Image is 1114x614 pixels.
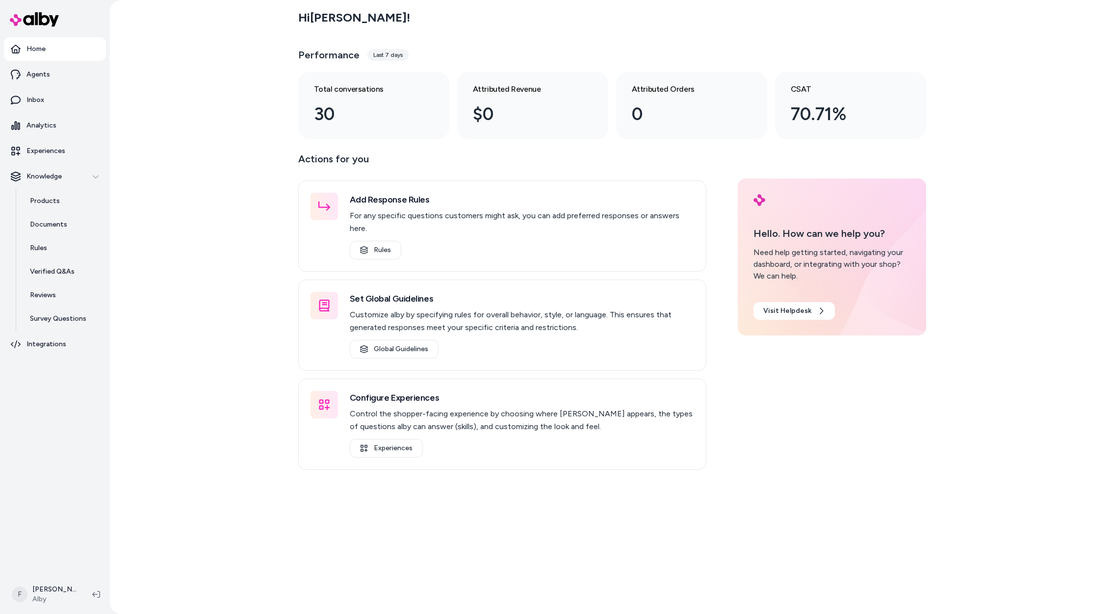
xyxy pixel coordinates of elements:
[26,121,56,130] p: Analytics
[4,114,106,137] a: Analytics
[4,63,106,86] a: Agents
[298,10,410,25] h2: Hi [PERSON_NAME] !
[298,48,360,62] h3: Performance
[4,88,106,112] a: Inbox
[753,302,835,320] a: Visit Helpdesk
[473,83,577,95] h3: Attributed Revenue
[6,579,84,610] button: F[PERSON_NAME]Alby
[367,49,409,61] div: Last 7 days
[26,172,62,181] p: Knowledge
[32,594,77,604] span: Alby
[10,12,59,26] img: alby Logo
[350,209,694,235] p: For any specific questions customers might ask, you can add preferred responses or answers here.
[791,83,895,95] h3: CSAT
[30,267,75,277] p: Verified Q&As
[20,236,106,260] a: Rules
[753,194,765,206] img: alby Logo
[775,72,926,139] a: CSAT 70.71%
[753,226,910,241] p: Hello. How can we help you?
[26,44,46,54] p: Home
[350,308,694,334] p: Customize alby by specifying rules for overall behavior, style, or language. This ensures that ge...
[616,72,767,139] a: Attributed Orders 0
[298,151,706,175] p: Actions for you
[350,292,694,306] h3: Set Global Guidelines
[30,290,56,300] p: Reviews
[32,585,77,594] p: [PERSON_NAME]
[632,101,736,128] div: 0
[26,146,65,156] p: Experiences
[314,101,418,128] div: 30
[12,587,27,602] span: F
[298,72,449,139] a: Total conversations 30
[20,260,106,283] a: Verified Q&As
[350,391,694,405] h3: Configure Experiences
[632,83,736,95] h3: Attributed Orders
[30,314,86,324] p: Survey Questions
[20,213,106,236] a: Documents
[4,37,106,61] a: Home
[350,193,694,206] h3: Add Response Rules
[350,408,694,433] p: Control the shopper-facing experience by choosing where [PERSON_NAME] appears, the types of quest...
[20,283,106,307] a: Reviews
[753,247,910,282] div: Need help getting started, navigating your dashboard, or integrating with your shop? We can help.
[4,333,106,356] a: Integrations
[4,139,106,163] a: Experiences
[26,95,44,105] p: Inbox
[20,189,106,213] a: Products
[350,439,423,458] a: Experiences
[20,307,106,331] a: Survey Questions
[350,340,439,358] a: Global Guidelines
[350,241,401,259] a: Rules
[791,101,895,128] div: 70.71%
[473,101,577,128] div: $0
[26,339,66,349] p: Integrations
[26,70,50,79] p: Agents
[457,72,608,139] a: Attributed Revenue $0
[4,165,106,188] button: Knowledge
[30,196,60,206] p: Products
[314,83,418,95] h3: Total conversations
[30,243,47,253] p: Rules
[30,220,67,230] p: Documents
